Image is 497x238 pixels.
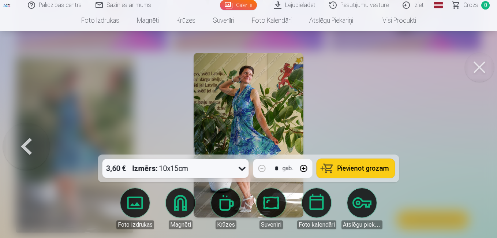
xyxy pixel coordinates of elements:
[297,220,336,229] div: Foto kalendāri
[216,220,236,229] div: Krūzes
[3,3,11,7] img: /fa1
[283,164,294,173] div: gab.
[116,220,154,229] div: Foto izdrukas
[341,188,382,229] a: Atslēgu piekariņi
[169,220,193,229] div: Magnēti
[251,188,292,229] a: Suvenīri
[132,159,188,178] div: 10x15cm
[317,159,395,178] button: Pievienot grozam
[463,1,478,10] span: Grozs
[205,188,246,229] a: Krūzes
[481,1,490,10] span: 0
[128,10,168,31] a: Magnēti
[337,165,389,172] span: Pievienot grozam
[102,159,130,178] div: 3,60 €
[204,10,243,31] a: Suvenīri
[296,188,337,229] a: Foto kalendāri
[362,10,425,31] a: Visi produkti
[243,10,300,31] a: Foto kalendāri
[115,188,156,229] a: Foto izdrukas
[300,10,362,31] a: Atslēgu piekariņi
[341,220,382,229] div: Atslēgu piekariņi
[259,220,283,229] div: Suvenīri
[160,188,201,229] a: Magnēti
[168,10,204,31] a: Krūzes
[132,163,158,174] strong: Izmērs :
[72,10,128,31] a: Foto izdrukas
